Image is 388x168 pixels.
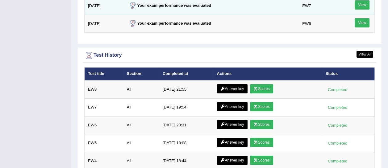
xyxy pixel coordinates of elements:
[325,122,349,129] div: Completed
[325,158,349,164] div: Completed
[123,98,159,116] td: All
[325,86,349,93] div: Completed
[85,116,123,134] td: EW6
[85,98,123,116] td: EW7
[325,140,349,146] div: Completed
[85,15,125,33] td: [DATE]
[217,102,248,111] a: Answer key
[217,84,248,93] a: Answer key
[84,51,375,60] div: Test History
[325,104,349,111] div: Completed
[322,68,374,80] th: Status
[357,51,373,58] a: View All
[159,80,214,99] td: [DATE] 21:55
[250,156,273,165] a: Scores
[250,138,273,147] a: Scores
[85,134,123,152] td: EW5
[128,3,211,8] strong: Your exam performance was evaluated
[123,116,159,134] td: All
[128,21,211,26] strong: Your exam performance was evaluated
[355,18,369,27] a: View
[217,138,248,147] a: Answer key
[123,80,159,99] td: All
[159,68,214,80] th: Completed at
[85,68,123,80] th: Test title
[159,116,214,134] td: [DATE] 20:31
[159,134,214,152] td: [DATE] 18:08
[123,68,159,80] th: Section
[250,120,273,129] a: Scores
[214,68,322,80] th: Actions
[250,84,273,93] a: Scores
[299,15,337,33] td: EW6
[217,156,248,165] a: Answer key
[85,80,123,99] td: EW8
[217,120,248,129] a: Answer key
[159,98,214,116] td: [DATE] 19:54
[123,134,159,152] td: All
[355,0,369,10] a: View
[250,102,273,111] a: Scores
